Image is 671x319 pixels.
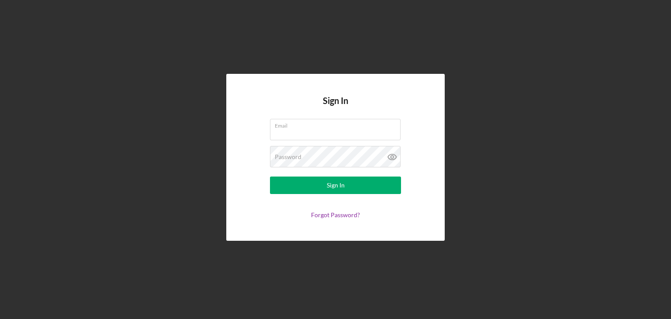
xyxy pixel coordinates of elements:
a: Forgot Password? [311,211,360,218]
h4: Sign In [323,96,348,119]
label: Password [275,153,301,160]
div: Sign In [327,177,345,194]
label: Email [275,119,401,129]
button: Sign In [270,177,401,194]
